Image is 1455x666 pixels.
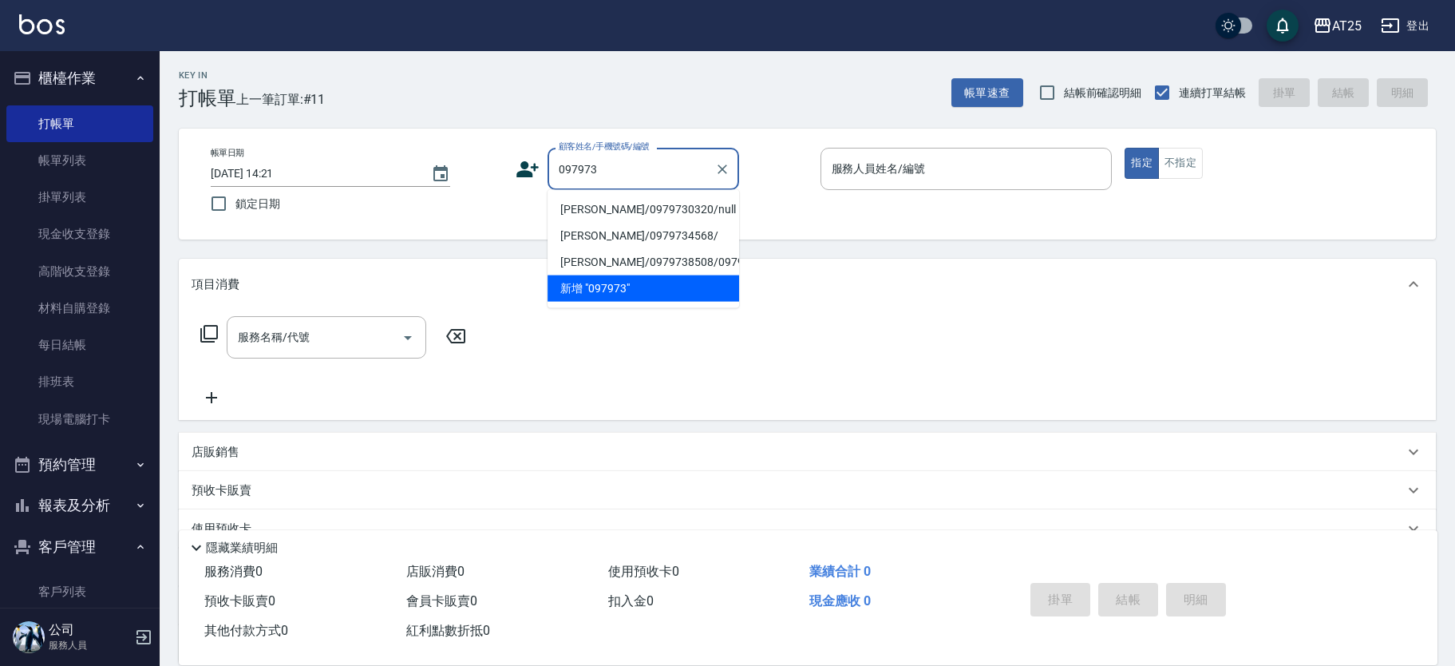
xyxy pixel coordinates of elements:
input: YYYY/MM/DD hh:mm [211,161,415,187]
a: 客戶列表 [6,573,153,610]
span: 現金應收 0 [809,593,871,609]
a: 掛單列表 [6,179,153,216]
button: Choose date, selected date is 2025-08-17 [421,155,460,193]
label: 帳單日期 [211,147,244,159]
button: Clear [711,158,733,180]
button: 不指定 [1158,148,1203,179]
button: 登出 [1374,11,1436,41]
button: 預約管理 [6,444,153,486]
h3: 打帳單 [179,87,236,109]
a: 排班表 [6,363,153,400]
p: 隱藏業績明細 [206,540,278,557]
li: [PERSON_NAME]/0979734568/ [548,223,739,249]
div: AT25 [1332,16,1362,36]
span: 其他付款方式 0 [204,623,288,638]
li: [PERSON_NAME]/0979738508/0979738508 [548,249,739,276]
span: 扣入金 0 [608,593,654,609]
button: 指定 [1125,148,1159,179]
span: 會員卡販賣 0 [406,593,477,609]
a: 現金收支登錄 [6,216,153,252]
p: 預收卡販賣 [192,482,251,499]
a: 打帳單 [6,105,153,142]
label: 顧客姓名/手機號碼/編號 [559,141,650,153]
button: 帳單速查 [951,78,1023,108]
p: 店販銷售 [192,444,239,461]
a: 材料自購登錄 [6,290,153,327]
button: 櫃檯作業 [6,57,153,99]
span: 鎖定日期 [235,196,280,212]
span: 結帳前確認明細 [1064,85,1142,101]
span: 連續打單結帳 [1179,85,1246,101]
div: 預收卡販賣 [179,471,1436,509]
img: Person [13,621,45,653]
span: 上一筆訂單:#11 [236,89,326,109]
p: 項目消費 [192,276,239,293]
button: AT25 [1307,10,1368,42]
span: 服務消費 0 [204,564,263,579]
li: 新增 "097973" [548,276,739,302]
button: Open [395,325,421,351]
h5: 公司 [49,622,130,638]
span: 紅利點數折抵 0 [406,623,490,638]
a: 每日結帳 [6,327,153,363]
span: 預收卡販賣 0 [204,593,275,609]
div: 店販銷售 [179,433,1436,471]
a: 現場電腦打卡 [6,401,153,438]
button: save [1267,10,1299,42]
div: 使用預收卡 [179,509,1436,548]
h2: Key In [179,70,236,81]
div: 項目消費 [179,259,1436,310]
a: 帳單列表 [6,142,153,179]
p: 使用預收卡 [192,521,251,537]
p: 服務人員 [49,638,130,652]
span: 業績合計 0 [809,564,871,579]
img: Logo [19,14,65,34]
span: 店販消費 0 [406,564,465,579]
button: 報表及分析 [6,485,153,526]
a: 高階收支登錄 [6,253,153,290]
li: [PERSON_NAME]/0979730320/null [548,196,739,223]
span: 使用預收卡 0 [608,564,679,579]
button: 客戶管理 [6,526,153,568]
